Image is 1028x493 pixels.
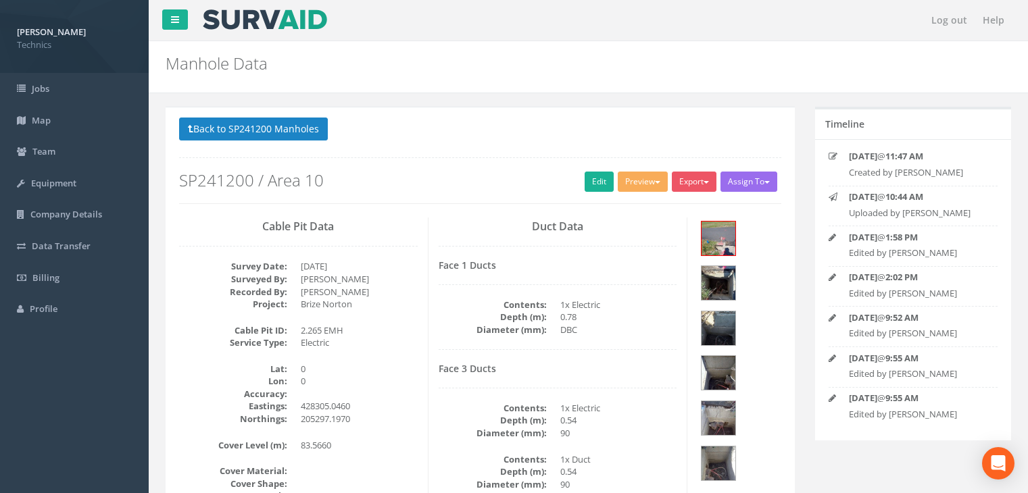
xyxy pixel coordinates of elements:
dt: Depth (m): [439,311,547,323]
dt: Depth (m): [439,414,547,427]
dt: Survey Date: [179,260,287,273]
strong: [DATE] [849,150,877,162]
p: Edited by [PERSON_NAME] [849,327,987,340]
dt: Cover Material: [179,465,287,477]
button: Back to SP241200 Manholes [179,118,328,140]
button: Export [672,172,716,192]
dd: 0.78 [560,311,677,323]
strong: 9:52 AM [885,311,919,323]
dd: 2.265 EMH [301,324,418,337]
img: f72684b7-c028-6efe-5e3f-94ac450f940e_a620171c-23b6-16a0-50b8-1393a26806d1_thumb.jpg [702,356,735,390]
p: @ [849,231,987,244]
span: Map [32,114,51,126]
dd: 205297.1970 [301,413,418,425]
dt: Cover Level (m): [179,439,287,452]
span: Team [32,145,55,157]
p: @ [849,352,987,365]
dd: 0.54 [560,414,677,427]
dd: 90 [560,478,677,491]
dt: Cover Shape: [179,477,287,490]
p: Edited by [PERSON_NAME] [849,367,987,380]
dt: Cable Pit ID: [179,324,287,337]
strong: [DATE] [849,311,877,323]
dd: 1x Duct [560,453,677,466]
span: Profile [30,303,57,315]
dd: 83.5660 [301,439,418,452]
dd: 1x Electric [560,402,677,415]
dd: 428305.0460 [301,400,418,413]
h2: Manhole Data [166,55,867,72]
dt: Diameter (mm): [439,323,547,336]
span: Technics [17,38,132,51]
dt: Northings: [179,413,287,425]
p: Created by [PERSON_NAME] [849,166,987,179]
strong: [DATE] [849,392,877,404]
dt: Depth (m): [439,465,547,478]
dd: 1x Electric [560,299,677,311]
span: Data Transfer [32,240,91,252]
button: Preview [618,172,668,192]
strong: [DATE] [849,271,877,283]
dd: [PERSON_NAME] [301,286,418,299]
p: @ [849,271,987,284]
dt: Diameter (mm): [439,478,547,491]
p: @ [849,150,987,163]
img: f72684b7-c028-6efe-5e3f-94ac450f940e_88efdcac-6b61-278d-e411-7120e753e0cd_thumb.jpg [702,311,735,345]
strong: [DATE] [849,352,877,364]
dt: Accuracy: [179,388,287,400]
dt: Contents: [439,299,547,311]
strong: 10:44 AM [885,190,923,203]
img: f72684b7-c028-6efe-5e3f-94ac450f940e_b8cd49d8-4cf9-a631-7ca0-e746c2d6bdbb_thumb.jpg [702,266,735,300]
dt: Diameter (mm): [439,427,547,440]
dt: Service Type: [179,336,287,349]
dd: 0.54 [560,465,677,478]
h4: Face 3 Ducts [439,363,677,373]
dd: Brize Norton [301,298,418,311]
h3: Cable Pit Data [179,221,418,233]
strong: 2:02 PM [885,271,918,283]
dd: 90 [560,427,677,440]
dt: Contents: [439,453,547,466]
strong: 11:47 AM [885,150,923,162]
dt: Lat: [179,363,287,375]
p: Edited by [PERSON_NAME] [849,246,987,259]
strong: 9:55 AM [885,352,919,364]
dd: [PERSON_NAME] [301,273,418,286]
button: Assign To [720,172,777,192]
dt: Surveyed By: [179,273,287,286]
p: @ [849,190,987,203]
p: Uploaded by [PERSON_NAME] [849,207,987,219]
dt: Project: [179,298,287,311]
strong: [PERSON_NAME] [17,26,86,38]
span: Jobs [32,82,49,95]
img: f72684b7-c028-6efe-5e3f-94ac450f940e_59b39da9-5b27-1b9d-71f6-92f594a46891_thumb.jpg [702,446,735,480]
strong: [DATE] [849,231,877,243]
span: Company Details [30,208,102,220]
img: f72684b7-c028-6efe-5e3f-94ac450f940e_65069c5f-5544-44b3-d49e-66b0f772d8db_thumb.jpg [702,401,735,435]
a: Edit [585,172,614,192]
h3: Duct Data [439,221,677,233]
p: @ [849,392,987,405]
div: Open Intercom Messenger [982,447,1014,479]
dd: 0 [301,375,418,388]
h5: Timeline [825,119,864,129]
strong: [DATE] [849,190,877,203]
dt: Recorded By: [179,286,287,299]
a: [PERSON_NAME] Technics [17,22,132,51]
h2: SP241200 / Area 10 [179,172,781,189]
dt: Contents: [439,402,547,415]
span: Billing [32,271,59,284]
dd: 0 [301,363,418,375]
span: Equipment [31,177,76,189]
dt: Lon: [179,375,287,388]
dt: Eastings: [179,400,287,413]
p: @ [849,311,987,324]
p: Edited by [PERSON_NAME] [849,287,987,300]
dd: DBC [560,323,677,336]
h4: Face 1 Ducts [439,260,677,270]
dd: Electric [301,336,418,349]
strong: 9:55 AM [885,392,919,404]
p: Edited by [PERSON_NAME] [849,408,987,421]
img: f72684b7-c028-6efe-5e3f-94ac450f940e_7ce863ba-b4e8-a196-a6ee-3f74191b9a5f_thumb.jpg [702,222,735,255]
strong: 1:58 PM [885,231,918,243]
